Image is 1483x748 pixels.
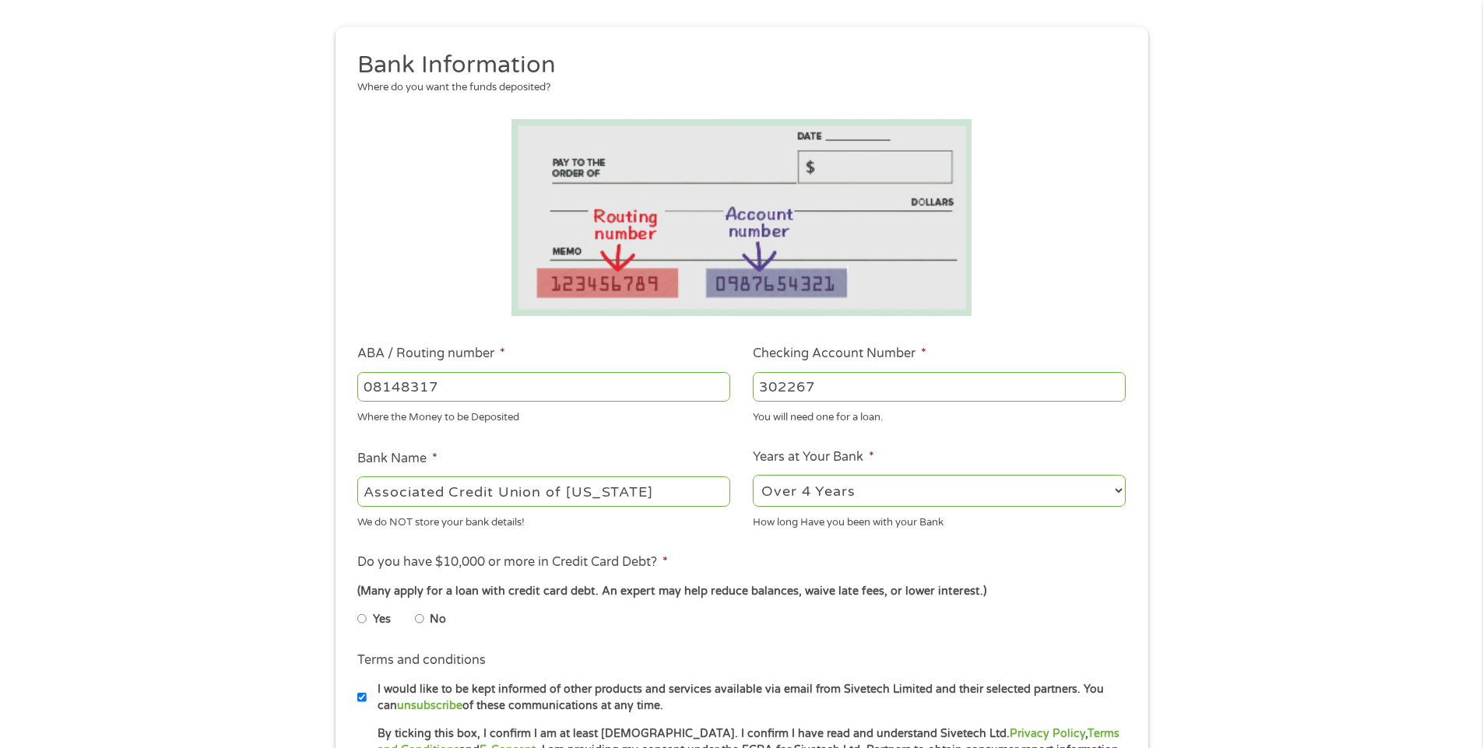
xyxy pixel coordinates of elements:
label: Yes [373,611,391,628]
div: (Many apply for a loan with credit card debt. An expert may help reduce balances, waive late fees... [357,583,1125,600]
div: How long Have you been with your Bank [753,509,1126,530]
input: 345634636 [753,372,1126,402]
input: 263177916 [357,372,730,402]
label: No [430,611,446,628]
img: Routing number location [511,119,972,316]
div: We do NOT store your bank details! [357,509,730,530]
label: Years at Your Bank [753,449,874,465]
label: I would like to be kept informed of other products and services available via email from Sivetech... [367,681,1130,715]
a: Privacy Policy [1010,727,1085,740]
label: Do you have $10,000 or more in Credit Card Debt? [357,554,668,571]
div: You will need one for a loan. [753,405,1126,426]
label: Checking Account Number [753,346,926,362]
label: Terms and conditions [357,652,486,669]
h2: Bank Information [357,50,1114,81]
div: Where the Money to be Deposited [357,405,730,426]
a: unsubscribe [397,699,462,712]
label: ABA / Routing number [357,346,505,362]
div: Where do you want the funds deposited? [357,80,1114,96]
label: Bank Name [357,451,438,467]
